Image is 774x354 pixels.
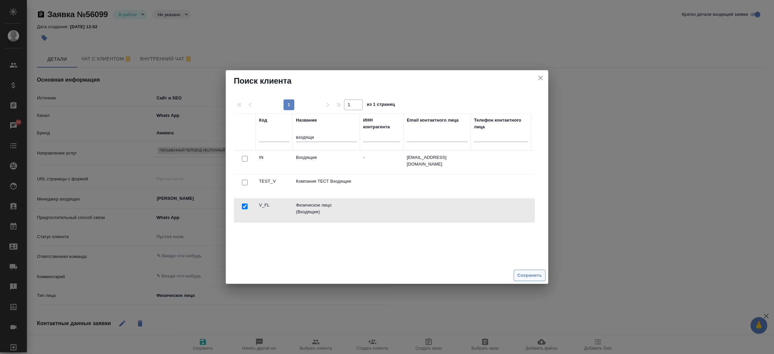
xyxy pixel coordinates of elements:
div: Код [259,117,267,124]
td: V_FL [256,198,293,222]
p: Физическое лицо (Входящие) [296,202,356,215]
td: TEST_V [256,175,293,198]
button: close [535,73,546,83]
div: Email контактного лица [407,117,459,124]
span: Сохранить [517,272,542,279]
td: IN [256,151,293,174]
div: Телефон контактного лица [474,117,528,130]
h2: Поиск клиента [234,76,540,86]
p: [EMAIL_ADDRESS][DOMAIN_NAME] [407,154,467,168]
p: Компания ТЕСТ Входящие [296,178,356,185]
div: ИНН контрагента [363,117,400,130]
div: Название [296,117,317,124]
button: Сохранить [514,270,546,281]
p: Входящие [296,154,356,161]
span: из 1 страниц [367,100,395,110]
td: - [360,151,403,174]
